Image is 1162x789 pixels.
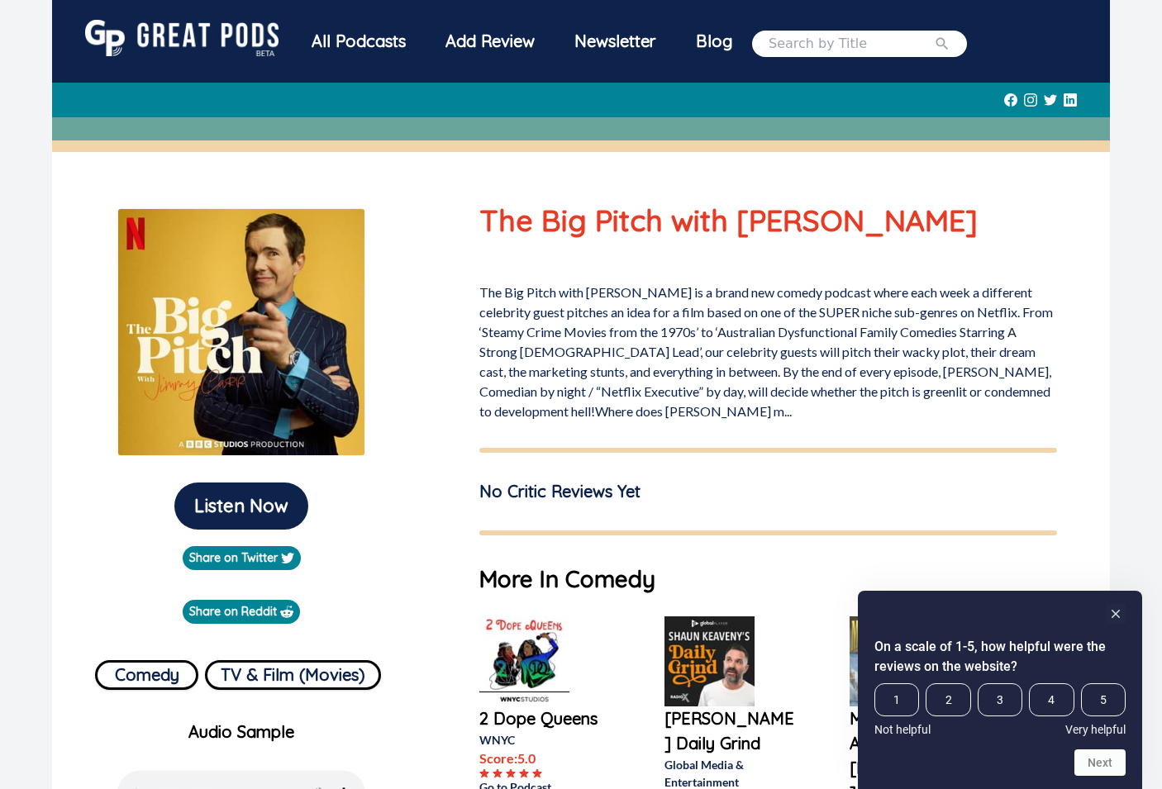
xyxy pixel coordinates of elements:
[664,706,797,756] a: [PERSON_NAME] Daily Grind
[978,683,1022,716] span: 3
[874,723,931,736] span: Not helpful
[479,706,612,731] a: 2 Dope Queens
[65,720,418,744] p: Audio Sample
[874,683,1126,736] div: On a scale of 1-5, how helpful were the reviews on the website? Select an option from 1 to 5, wit...
[555,20,676,67] a: Newsletter
[874,683,919,716] span: 1
[926,683,970,716] span: 2
[95,660,198,690] button: Comedy
[95,654,198,690] a: Comedy
[292,20,426,67] a: All Podcasts
[850,616,940,706] img: Minor Adventures with Topher Grace
[555,20,676,63] div: Newsletter
[1081,683,1126,716] span: 5
[676,20,752,63] a: Blog
[479,479,641,504] h1: No Critic Reviews Yet
[479,198,1057,243] p: The Big Pitch with [PERSON_NAME]
[479,562,1057,597] h1: More In Comedy
[479,749,612,768] p: Score: 5.0
[85,20,279,56] img: GreatPods
[205,660,381,690] button: TV & Film (Movies)
[174,482,308,530] button: Listen Now
[1065,723,1126,736] span: Very helpful
[874,637,1126,677] h2: On a scale of 1-5, how helpful were the reviews on the website? Select an option from 1 to 5, wit...
[664,616,755,706] img: Shaun Keaveny's Daily Grind
[479,616,569,706] img: 2 Dope Queens
[205,654,381,690] a: TV & Film (Movies)
[426,20,555,63] a: Add Review
[1029,683,1074,716] span: 4
[874,604,1126,776] div: On a scale of 1-5, how helpful were the reviews on the website? Select an option from 1 to 5, wit...
[292,20,426,63] div: All Podcasts
[769,34,934,54] input: Search by Title
[183,600,300,624] a: Share on Reddit
[183,546,301,570] a: Share on Twitter
[479,276,1057,421] p: The Big Pitch with [PERSON_NAME] is a brand new comedy podcast where each week a different celebr...
[1106,604,1126,624] button: Hide survey
[1074,749,1126,776] button: Next question
[479,731,612,749] p: WNYC
[117,208,365,456] img: The Big Pitch with Jimmy Carr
